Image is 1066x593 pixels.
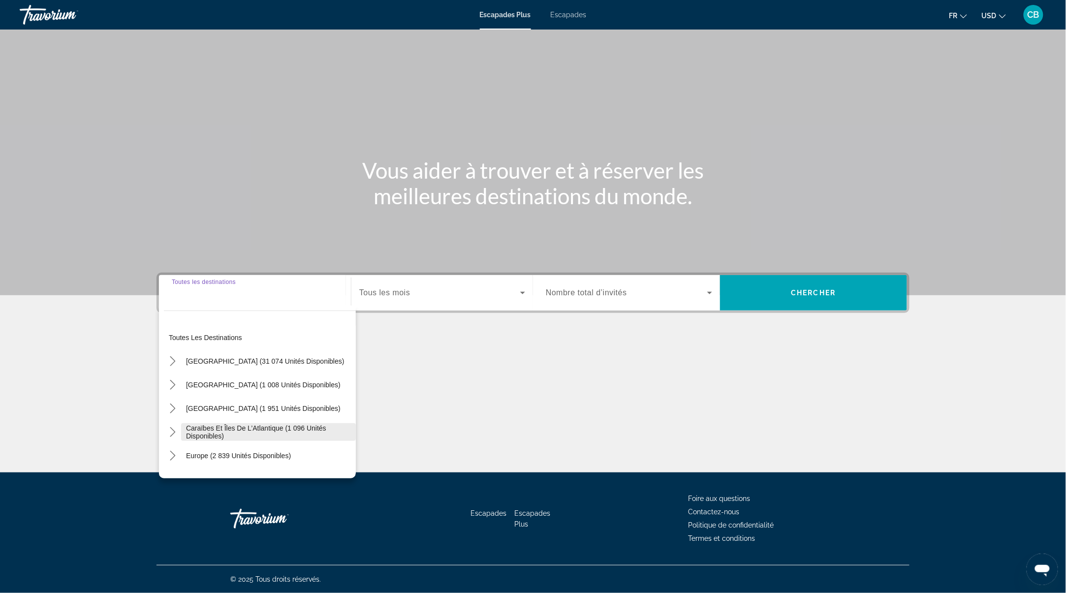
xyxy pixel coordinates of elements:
a: Foire aux questions [688,495,750,502]
span: © 2025 Tous droits réservés. [230,575,321,583]
span: Nombre total d’invités [546,288,627,297]
button: Sélectionnez la destination : Europe (2 839 unités disponibles) [181,447,296,465]
span: Toutes les destinations [172,279,236,285]
a: Travorium [20,2,118,28]
a: Escapades [551,11,587,19]
a: Contactez-nous [688,508,739,516]
a: Termes et conditions [688,534,755,542]
span: Europe (2 839 unités disponibles) [186,452,291,460]
button: Toggle Canada (1 951 unités disponibles) sous-menu [164,400,181,417]
button: Sélectionnez la destination : Australie (199 unités disponibles) [181,470,340,488]
span: Tous les mois [359,288,410,297]
input: Sélectionnez la destination [172,287,338,299]
button: Sélectionnez la destination : Mexique (1 008 unités disponibles) [181,376,345,394]
button: Changer de devise [982,8,1006,23]
span: Toutes les destinations [169,334,242,342]
span: Fr [949,12,958,20]
button: Toggle Australie (199 unités disponibles) sous-menu [164,471,181,488]
a: Politique de confidentialité [688,521,774,529]
h1: Vous aider à trouver et à réserver les meilleures destinations du monde. [348,157,718,209]
button: Menu utilisateur [1021,4,1046,25]
button: Toggle États-Unis (31 074 unités disponibles) sous-menu [164,353,181,370]
iframe: Bouton de lancement de la fenêtre de messagerie [1027,554,1058,585]
button: Sélectionnez la destination : Caraïbes et îles de l’Atlantique (1 096 unités disponibles) [181,423,356,441]
button: Changer la langue [949,8,967,23]
a: Escapades Plus [480,11,531,19]
a: Escapades [471,509,507,517]
span: [GEOGRAPHIC_DATA] (1 951 unités disponibles) [186,405,341,412]
div: Widget de recherche [159,275,907,311]
span: [GEOGRAPHIC_DATA] (31 074 unités disponibles) [186,357,345,365]
button: Sélectionner une destination : Toutes les destinations [164,329,356,346]
span: [GEOGRAPHIC_DATA] (1 008 unités disponibles) [186,381,341,389]
button: Caraïbes et Îles de l’Atlantique (1 096 unités disponibles) sous-menu [164,424,181,441]
button: Toggle Europe (2 839 unités disponibles) sous-menu [164,447,181,465]
a: Rentre chez toi [230,504,329,533]
span: Chercher [791,289,836,297]
button: Rechercher [720,275,907,311]
div: Options de destination [159,306,356,478]
button: Sélectionnez la destination : États-Unis (31 074 unités disponibles) [181,352,349,370]
span: CB [1028,10,1039,20]
span: Caraïbes et îles de l’Atlantique (1 096 unités disponibles) [186,424,351,440]
button: Toggle Mexique (1 008 unités disponibles) sous-menu [164,376,181,394]
span: USD [982,12,997,20]
button: Sélectionnez la destination : Canada (1 951 unités disponibles) [181,400,345,417]
a: Escapades Plus [515,509,551,528]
